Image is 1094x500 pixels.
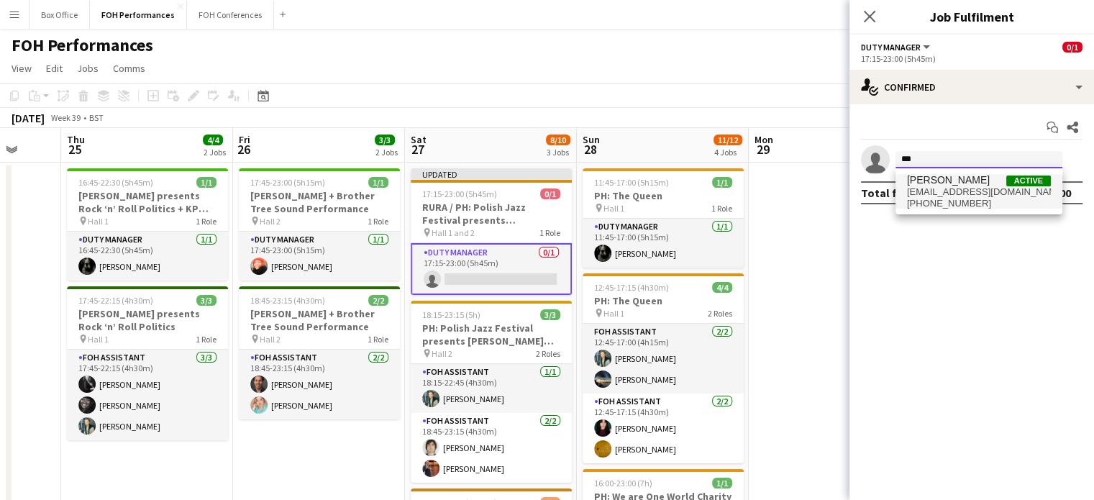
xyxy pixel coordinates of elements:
span: Active [1006,176,1051,186]
app-card-role: Duty Manager1/116:45-22:30 (5h45m)[PERSON_NAME] [67,232,228,281]
app-job-card: 17:45-23:00 (5h15m)1/1[PERSON_NAME] + Brother Tree Sound Performance Hall 21 RoleDuty Manager1/11... [239,168,400,281]
span: 1 Role [711,203,732,214]
span: Mon [755,133,773,146]
span: Duty Manager [861,42,921,53]
span: 3/3 [196,295,216,306]
a: Edit [40,59,68,78]
span: 17:45-23:00 (5h15m) [250,177,325,188]
div: [DATE] [12,111,45,125]
span: Week 39 [47,112,83,123]
h3: [PERSON_NAME] + Brother Tree Sound Performance [239,307,400,333]
h3: RURA / PH: Polish Jazz Festival presents [PERSON_NAME] Quintet [411,201,572,227]
h3: Job Fulfilment [849,7,1094,26]
span: Jobs [77,62,99,75]
app-job-card: 11:45-17:00 (5h15m)1/1PH: The Queen Hall 11 RoleDuty Manager1/111:45-17:00 (5h15m)[PERSON_NAME] [583,168,744,268]
app-job-card: 12:45-17:15 (4h30m)4/4PH: The Queen Hall 12 RolesFOH Assistant2/212:45-17:00 (4h15m)[PERSON_NAME]... [583,273,744,463]
span: 28 [580,141,600,158]
app-card-role: FOH Assistant2/218:45-23:15 (4h30m)[PERSON_NAME][PERSON_NAME] [239,350,400,419]
span: 2 Roles [536,348,560,359]
span: 4/4 [203,135,223,145]
app-job-card: 17:45-22:15 (4h30m)3/3[PERSON_NAME] presents Rock ‘n’ Roll Politics Hall 11 RoleFOH Assistant3/31... [67,286,228,440]
span: View [12,62,32,75]
div: Updated [411,168,572,180]
span: 18:15-23:15 (5h) [422,309,480,320]
button: FOH Performances [90,1,187,29]
span: Sat [411,133,427,146]
span: 0/1 [540,188,560,199]
h3: [PERSON_NAME] + Brother Tree Sound Performance [239,189,400,215]
span: Hall 1 and 2 [432,227,475,238]
span: 1 Role [368,334,388,345]
span: faytsorapa@gmail.com [907,186,1051,198]
app-card-role: FOH Assistant2/212:45-17:15 (4h30m)[PERSON_NAME][PERSON_NAME] [583,394,744,463]
h3: PH: Polish Jazz Festival presents [PERSON_NAME] Quintet [411,322,572,347]
div: Total fee [861,186,910,200]
span: 1 Role [539,227,560,238]
app-card-role: Duty Manager0/117:15-23:00 (5h45m) [411,243,572,295]
span: Hall 1 [88,216,109,227]
span: 11/12 [714,135,742,145]
div: 2 Jobs [375,147,398,158]
h3: [PERSON_NAME] presents Rock ‘n’ Roll Politics + KP Choir [67,189,228,215]
span: 27 [409,141,427,158]
span: 1/1 [368,177,388,188]
a: Comms [107,59,151,78]
span: Comms [113,62,145,75]
div: BST [89,112,104,123]
app-card-role: Duty Manager1/111:45-17:00 (5h15m)[PERSON_NAME] [583,219,744,268]
div: 17:15-23:00 (5h45m) [861,53,1082,64]
a: View [6,59,37,78]
span: 16:45-22:30 (5h45m) [78,177,153,188]
span: 1/1 [196,177,216,188]
span: Thu [67,133,85,146]
app-card-role: FOH Assistant3/317:45-22:15 (4h30m)[PERSON_NAME][PERSON_NAME][PERSON_NAME] [67,350,228,440]
span: Sun [583,133,600,146]
span: 1 Role [368,216,388,227]
a: Jobs [71,59,104,78]
app-job-card: 16:45-22:30 (5h45m)1/1[PERSON_NAME] presents Rock ‘n’ Roll Politics + KP Choir Hall 11 RoleDuty M... [67,168,228,281]
span: 1 Role [196,216,216,227]
button: Duty Manager [861,42,932,53]
span: 3/3 [540,309,560,320]
span: 2/2 [368,295,388,306]
span: 8/10 [546,135,570,145]
span: 1/1 [712,478,732,488]
h3: PH: The Queen [583,189,744,202]
span: Fri [239,133,250,146]
span: Fay Tsorapa [907,174,990,186]
span: 17:45-22:15 (4h30m) [78,295,153,306]
span: Hall 1 [88,334,109,345]
span: 2 Roles [708,308,732,319]
span: 4/4 [712,282,732,293]
div: Confirmed [849,70,1094,104]
span: 12:45-17:15 (4h30m) [594,282,669,293]
div: 3 Jobs [547,147,570,158]
div: 4 Jobs [714,147,742,158]
app-card-role: FOH Assistant1/118:15-22:45 (4h30m)[PERSON_NAME] [411,364,572,413]
button: FOH Conferences [187,1,274,29]
span: 11:45-17:00 (5h15m) [594,177,669,188]
app-job-card: Updated17:15-23:00 (5h45m)0/1RURA / PH: Polish Jazz Festival presents [PERSON_NAME] Quintet Hall ... [411,168,572,295]
span: Hall 2 [260,334,281,345]
h3: [PERSON_NAME] presents Rock ‘n’ Roll Politics [67,307,228,333]
span: 18:45-23:15 (4h30m) [250,295,325,306]
span: 29 [752,141,773,158]
span: 0/1 [1062,42,1082,53]
span: Hall 1 [603,308,624,319]
h3: PH: The Queen [583,294,744,307]
span: 16:00-23:00 (7h) [594,478,652,488]
app-job-card: 18:15-23:15 (5h)3/3PH: Polish Jazz Festival presents [PERSON_NAME] Quintet Hall 22 RolesFOH Assis... [411,301,572,483]
app-card-role: Duty Manager1/117:45-23:00 (5h15m)[PERSON_NAME] [239,232,400,281]
span: Hall 1 [603,203,624,214]
span: +447442993775 [907,198,1051,209]
span: 3/3 [375,135,395,145]
span: 1/1 [712,177,732,188]
app-job-card: 18:45-23:15 (4h30m)2/2[PERSON_NAME] + Brother Tree Sound Performance Hall 21 RoleFOH Assistant2/2... [239,286,400,419]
